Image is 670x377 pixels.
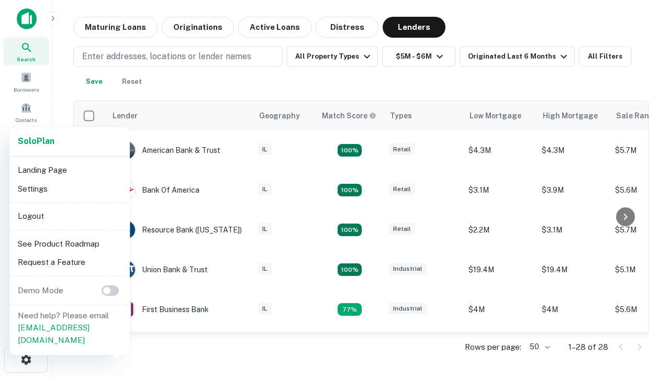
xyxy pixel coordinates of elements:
li: Logout [14,207,126,226]
a: [EMAIL_ADDRESS][DOMAIN_NAME] [18,323,90,345]
li: See Product Roadmap [14,235,126,253]
li: Settings [14,180,126,198]
p: Demo Mode [14,284,68,297]
p: Need help? Please email [18,309,121,347]
iframe: Chat Widget [618,260,670,310]
li: Landing Page [14,161,126,180]
strong: Solo Plan [18,136,54,146]
li: Request a Feature [14,253,126,272]
a: SoloPlan [18,135,54,148]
